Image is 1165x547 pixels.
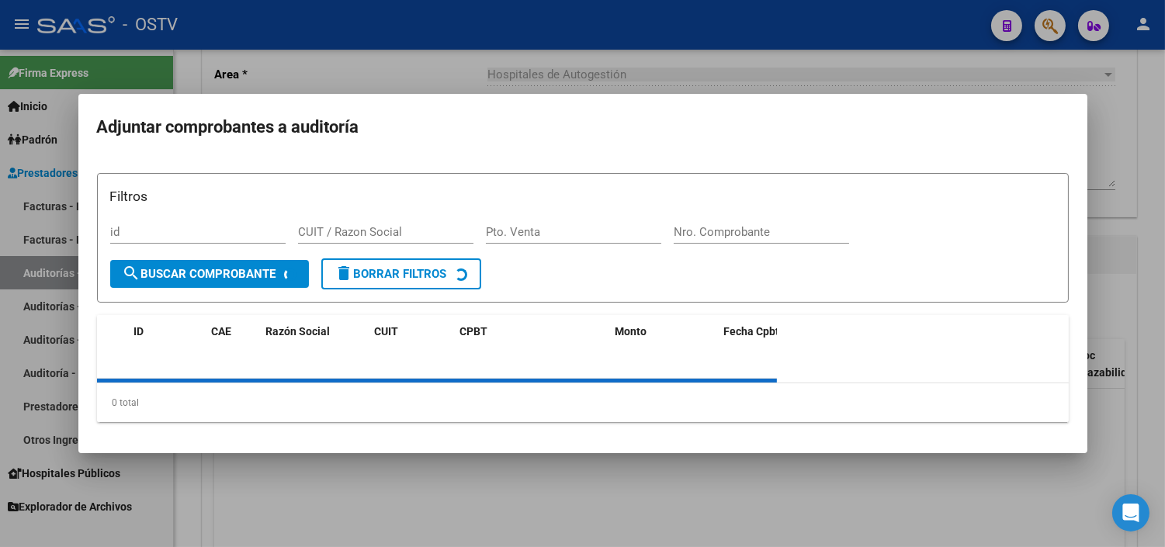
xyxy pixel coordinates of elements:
span: Monto [615,325,647,338]
span: Razón Social [266,325,331,338]
datatable-header-cell: Fecha Cpbt [718,315,788,366]
span: Borrar Filtros [335,267,447,281]
div: Open Intercom Messenger [1112,494,1149,531]
datatable-header-cell: Monto [609,315,718,366]
button: Borrar Filtros [321,258,481,289]
span: CPBT [460,325,488,338]
datatable-header-cell: CPBT [454,315,609,366]
span: Fecha Cpbt [724,325,780,338]
div: 0 total [97,383,1069,422]
datatable-header-cell: Razón Social [260,315,369,366]
mat-icon: delete [335,264,354,282]
span: CUIT [375,325,399,338]
datatable-header-cell: CUIT [369,315,454,366]
span: Buscar Comprobante [123,267,276,281]
datatable-header-cell: CAE [206,315,260,366]
button: Buscar Comprobante [110,260,309,288]
mat-icon: search [123,264,141,282]
h2: Adjuntar comprobantes a auditoría [97,113,1069,142]
h3: Filtros [110,186,1056,206]
span: CAE [212,325,232,338]
span: ID [134,325,144,338]
datatable-header-cell: ID [128,315,206,366]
